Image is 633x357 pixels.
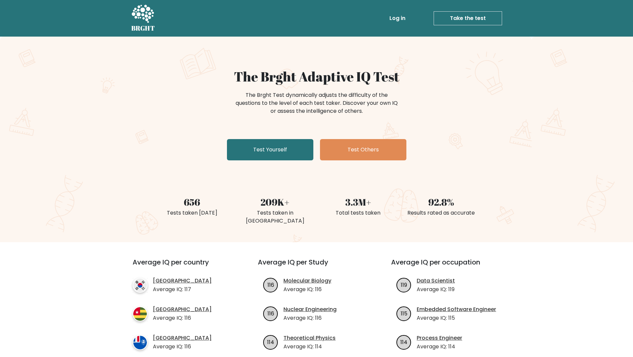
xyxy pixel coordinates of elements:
div: Total tests taken [321,209,396,217]
div: 656 [155,195,230,209]
div: 3.3M+ [321,195,396,209]
a: Molecular Biology [283,277,331,285]
h3: Average IQ per occupation [391,258,508,274]
div: 92.8% [404,195,479,209]
img: country [133,278,148,293]
p: Average IQ: 116 [153,314,212,322]
div: Results rated as accurate [404,209,479,217]
text: 116 [267,309,274,317]
h3: Average IQ per country [133,258,234,274]
a: Test Others [320,139,406,160]
a: Test Yourself [227,139,313,160]
a: BRGHT [131,3,155,34]
a: [GEOGRAPHIC_DATA] [153,305,212,313]
p: Average IQ: 116 [283,314,337,322]
h1: The Brght Adaptive IQ Test [155,69,479,85]
a: [GEOGRAPHIC_DATA] [153,277,212,285]
p: Average IQ: 119 [417,285,455,293]
a: Data Scientist [417,277,455,285]
div: Tests taken in [GEOGRAPHIC_DATA] [238,209,313,225]
a: Log in [387,12,408,25]
text: 114 [400,338,407,346]
img: country [133,306,148,321]
h5: BRGHT [131,24,155,32]
text: 116 [267,281,274,288]
p: Average IQ: 117 [153,285,212,293]
text: 115 [401,309,407,317]
h3: Average IQ per Study [258,258,375,274]
p: Average IQ: 114 [417,343,462,351]
p: Average IQ: 116 [283,285,331,293]
a: [GEOGRAPHIC_DATA] [153,334,212,342]
p: Average IQ: 116 [153,343,212,351]
p: Average IQ: 115 [417,314,496,322]
a: Theoretical Physics [283,334,336,342]
p: Average IQ: 114 [283,343,336,351]
a: Take the test [434,11,502,25]
text: 114 [267,338,274,346]
div: 209K+ [238,195,313,209]
a: Nuclear Engineering [283,305,337,313]
text: 119 [401,281,407,288]
div: The Brght Test dynamically adjusts the difficulty of the questions to the level of each test take... [234,91,400,115]
a: Embedded Software Engineer [417,305,496,313]
div: Tests taken [DATE] [155,209,230,217]
a: Process Engineer [417,334,462,342]
img: country [133,335,148,350]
